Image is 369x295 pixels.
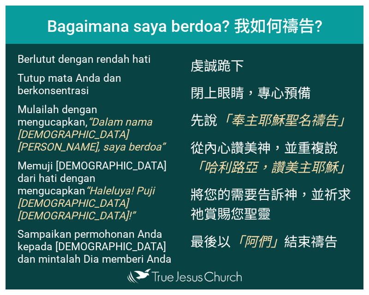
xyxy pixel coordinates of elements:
em: 「奉主耶穌聖名禱告」 [217,113,351,128]
p: 閉上眼睛，專心預備 [190,82,352,102]
em: “Dalam nama [DEMOGRAPHIC_DATA] [PERSON_NAME], saya berdoa” [18,116,165,153]
p: Memuji [DEMOGRAPHIC_DATA] dari hati dengan mengucapkan [18,160,179,222]
p: Mulailah dengan mengucapkan, [18,103,179,153]
p: Sampaikan permohonan Anda kepada [DEMOGRAPHIC_DATA] dan mintalah Dia memberi Anda [DEMOGRAPHIC_DATA] [18,228,179,278]
em: “Haleluya! Puji [DEMOGRAPHIC_DATA] [DEMOGRAPHIC_DATA]!” [18,185,155,222]
em: 「哈利路亞，讚美主耶穌」 [190,160,351,175]
p: 從內心讚美神，並重複說 [190,137,352,176]
h1: Bagaimana saya berdoa? 我如何禱告? [6,6,363,44]
p: Berlutut dengan rendah hati [18,53,179,66]
em: 「阿們」 [231,234,284,250]
p: 虔誠跪下 [190,55,352,74]
p: Tutup mata Anda dan berkonsentrasi [18,72,179,97]
p: 先說 [190,109,352,129]
p: 將您的需要告訴神，並祈求祂賞賜您聖靈 [190,184,352,223]
p: 最後以 結束禱告 [190,231,352,250]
